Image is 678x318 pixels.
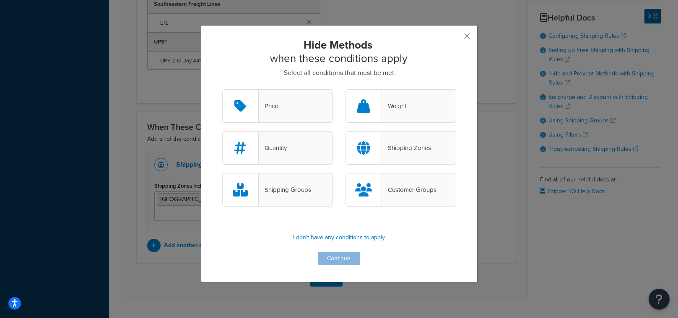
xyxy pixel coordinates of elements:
[222,232,456,243] p: I don't have any conditions to apply
[382,184,436,196] div: Customer Groups
[259,184,311,196] div: Shipping Groups
[259,142,287,154] div: Quantity
[222,38,456,65] h2: when these conditions apply
[222,67,456,79] p: Select all conditions that must be met
[259,100,278,112] div: Price
[382,100,406,112] div: Weight
[304,37,372,53] strong: Hide Methods
[382,142,431,154] div: Shipping Zones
